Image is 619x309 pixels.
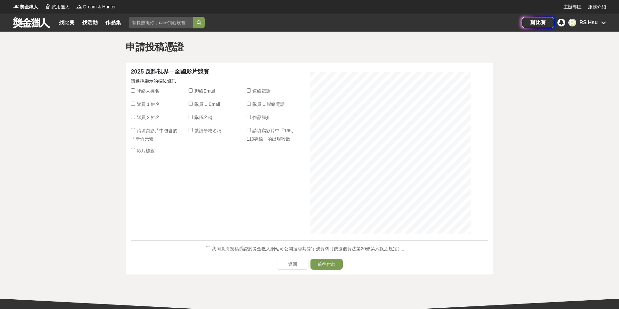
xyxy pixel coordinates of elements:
input: 隊員 1 Email [189,102,193,106]
input: 有長照挺你，care到心坎裡！青春出手，拍出照顧 影音徵件活動 [129,17,193,28]
a: 主辦專區 [564,4,582,10]
button: 前往付款 [310,259,343,270]
a: 辦比賽 [522,17,554,28]
span: Dream & Hunter [83,4,116,10]
input: 作品簡介 [247,115,251,119]
span: 隊員 1 Email [194,102,220,107]
span: 隊員 2 姓名 [137,115,160,120]
a: LogoDream & Hunter [76,4,116,10]
input: 就讀學校名稱 [189,128,193,132]
div: R [568,19,576,26]
a: 作品集 [103,18,123,27]
input: 隊員 1 姓名 [131,102,135,106]
input: 隊員 1 聯絡電話 [247,102,251,106]
a: Logo獎金獵人 [13,4,38,10]
input: 隊伍名稱 [189,115,193,119]
a: 找活動 [80,18,100,27]
span: 請填寫影片中包含的「新竹元素」 [131,128,177,142]
input: 聯絡人姓名 [131,88,135,93]
span: 試用獵人 [52,4,70,10]
img: Logo [76,3,83,10]
div: RS Hsu [579,19,598,26]
input: 請填寫影片中「165、110專線」的出現秒數 [247,128,251,132]
input: 我同意將投稿憑證於獎金獵人網站可公開搜尋其獎字號資料（依據個資法第20條第六款之規定）。 [206,246,210,250]
h1: 申請投稿憑證 [126,41,493,53]
input: 請填寫影片中包含的「新竹元素」 [131,128,135,132]
span: 隊員 1 聯絡電話 [252,102,285,107]
p: 請選擇顯示的欄位資訊 [131,78,305,85]
a: 找比賽 [56,18,77,27]
div: 2025 反詐視界—全國影片競賽 [131,67,305,76]
input: 隊員 2 姓名 [131,115,135,119]
a: 返回 [277,259,309,270]
a: Logo試用獵人 [44,4,70,10]
span: 隊伍名稱 [194,115,212,120]
span: 影片標題 [137,148,155,153]
span: 我同意將投稿憑證於獎金獵人網站可公開搜尋其獎字號資料（依據個資法第20條第六款之規定）。 [212,246,407,251]
span: 聯絡Email [194,88,215,94]
span: 請填寫影片中「165、110專線」的出現秒數 [247,128,296,142]
img: Logo [44,3,51,10]
span: 作品簡介 [252,115,270,120]
input: 聯絡Email [189,88,193,93]
span: 就讀學校名稱 [194,128,221,133]
span: 獎金獵人 [20,4,38,10]
input: 連絡電話 [247,88,251,93]
span: 聯絡人姓名 [137,88,159,94]
span: 連絡電話 [252,88,270,94]
input: 影片標題 [131,148,135,152]
a: 服務介紹 [588,4,606,10]
img: Logo [13,3,19,10]
span: 隊員 1 姓名 [137,102,160,107]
